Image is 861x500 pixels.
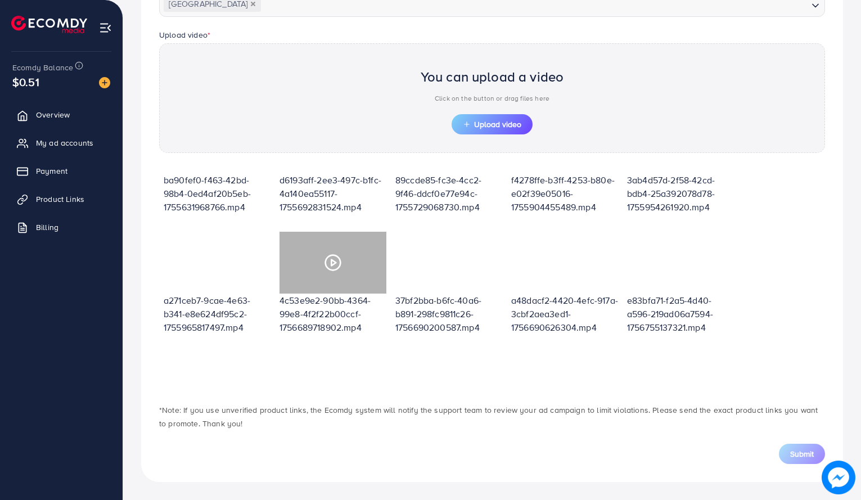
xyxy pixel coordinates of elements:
[395,173,502,214] p: 89ccde85-fc3e-4cc2-9f46-ddcf0e77e94c-1755729068730.mp4
[164,173,271,214] p: ba90fef0-f463-42bd-98b4-0ed4af20b5eb-1755631968766.mp4
[463,120,521,128] span: Upload video
[452,114,533,134] button: Upload video
[8,216,114,238] a: Billing
[36,193,84,205] span: Product Links
[8,188,114,210] a: Product Links
[421,69,564,85] h2: You can upload a video
[280,294,386,334] p: 4c53e9e2-90bb-4364-99e8-4f2f22b00ccf-1756689718902.mp4
[12,62,73,73] span: Ecomdy Balance
[159,29,210,40] label: Upload video
[8,160,114,182] a: Payment
[779,444,825,464] button: Submit
[511,294,618,334] p: a48dacf2-4420-4efc-917a-3cbf2aea3ed1-1756690626304.mp4
[159,403,825,430] p: *Note: If you use unverified product links, the Ecomdy system will notify the support team to rev...
[11,16,87,33] img: logo
[790,448,814,460] span: Submit
[36,137,93,148] span: My ad accounts
[280,173,386,214] p: d6193aff-2ee3-497c-b1fc-4a140ea55117-1755692831524.mp4
[99,21,112,34] img: menu
[12,74,39,90] span: $0.51
[627,173,734,214] p: 3ab4d57d-2f58-42cd-bdb4-25a392078d78-1755954261920.mp4
[36,165,67,177] span: Payment
[823,462,853,492] img: image
[511,173,618,214] p: f4278ffe-b3ff-4253-b80e-e02f39e05016-1755904455489.mp4
[36,222,58,233] span: Billing
[627,294,734,334] p: e83bfa71-f2a5-4d40-a596-219ad06a7594-1756755137321.mp4
[164,294,271,334] p: a271ceb7-9cae-4e63-b341-e8e624df95c2-1755965817497.mp4
[8,132,114,154] a: My ad accounts
[395,294,502,334] p: 37bf2bba-b6fc-40a6-b891-298fc9811c26-1756690200587.mp4
[250,1,256,7] button: Deselect Pakistan
[421,92,564,105] p: Click on the button or drag files here
[36,109,70,120] span: Overview
[8,103,114,126] a: Overview
[99,77,110,88] img: image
